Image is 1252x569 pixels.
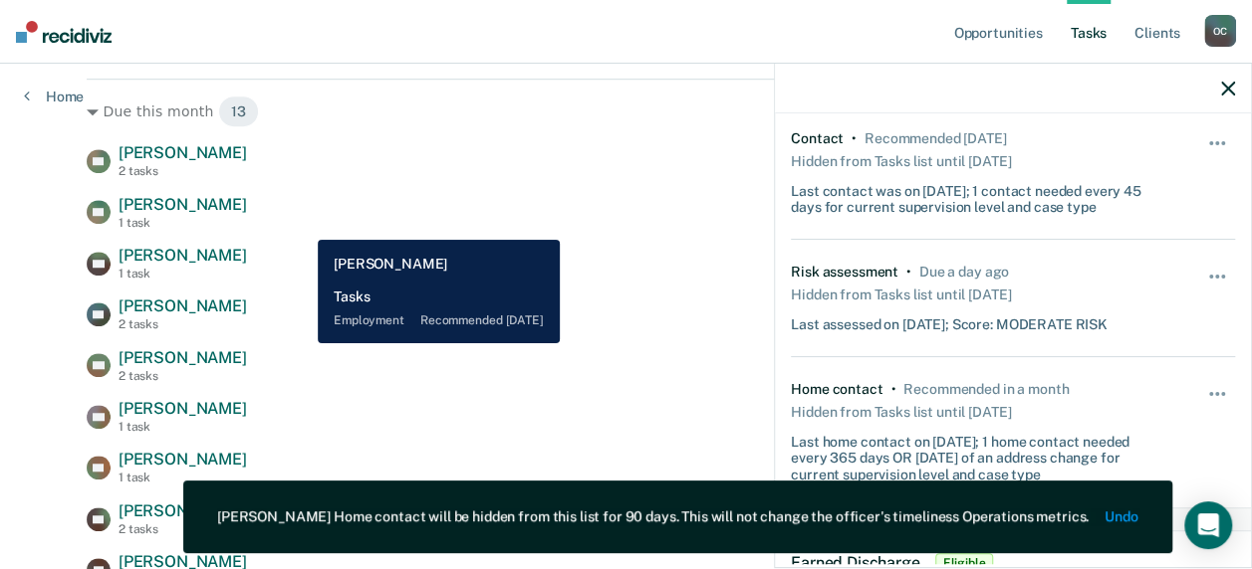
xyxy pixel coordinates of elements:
[865,130,1006,147] div: Recommended 9 days ago
[24,88,84,105] a: Home
[852,130,857,147] div: •
[791,426,1161,483] div: Last home contact on [DATE]; 1 home contact needed every 365 days OR [DATE] of an address change ...
[890,381,895,398] div: •
[119,164,247,178] div: 2 tasks
[119,471,247,484] div: 1 task
[119,195,247,214] span: [PERSON_NAME]
[87,95,1165,127] div: Due this month
[791,281,1011,308] div: Hidden from Tasks list until [DATE]
[1204,15,1236,47] div: O C
[217,508,1089,525] div: [PERSON_NAME] Home contact will be hidden from this list for 90 days. This will not change the of...
[119,216,247,230] div: 1 task
[119,522,247,536] div: 2 tasks
[1184,501,1232,549] div: Open Intercom Messenger
[119,246,247,265] span: [PERSON_NAME]
[119,267,247,281] div: 1 task
[791,264,898,281] div: Risk assessment
[119,369,247,383] div: 2 tasks
[903,381,1069,398] div: Recommended in a month
[791,175,1161,217] div: Last contact was on [DATE]; 1 contact needed every 45 days for current supervision level and case...
[119,450,247,469] span: [PERSON_NAME]
[119,143,247,162] span: [PERSON_NAME]
[16,21,112,43] img: Recidiviz
[218,95,259,127] span: 13
[119,317,247,331] div: 2 tasks
[906,264,911,281] div: •
[919,264,1009,281] div: Due a day ago
[1106,508,1138,525] button: Undo
[119,348,247,367] span: [PERSON_NAME]
[791,130,844,147] div: Contact
[791,381,882,398] div: Home contact
[119,296,247,315] span: [PERSON_NAME]
[791,398,1011,426] div: Hidden from Tasks list until [DATE]
[119,420,247,434] div: 1 task
[119,399,247,418] span: [PERSON_NAME]
[791,308,1108,333] div: Last assessed on [DATE]; Score: MODERATE RISK
[119,501,247,520] span: [PERSON_NAME]
[791,147,1011,175] div: Hidden from Tasks list until [DATE]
